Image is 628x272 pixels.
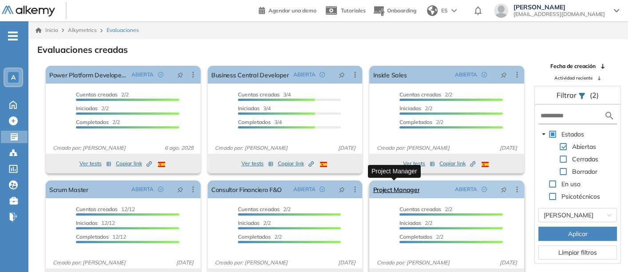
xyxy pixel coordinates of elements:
[241,158,273,169] button: Ver tests
[399,91,441,98] span: Cuentas creadas
[399,119,443,125] span: 2/2
[570,154,600,164] span: Cerradas
[76,119,120,125] span: 2/2
[501,186,507,193] span: pushpin
[399,119,432,125] span: Completados
[211,180,282,198] a: Consultor Financiero F&O
[76,91,129,98] span: 2/2
[116,160,152,168] span: Copiar link
[158,72,163,77] span: check-circle
[494,68,513,82] button: pushpin
[76,91,118,98] span: Cuentas creadas
[173,259,197,267] span: [DATE]
[604,110,615,121] img: search icon
[158,187,163,192] span: check-circle
[49,144,129,152] span: Creado por: [PERSON_NAME]
[49,180,88,198] a: Scrum Master
[557,91,578,100] span: Filtrar
[496,259,521,267] span: [DATE]
[501,71,507,78] span: pushpin
[177,71,183,78] span: pushpin
[513,4,605,11] span: [PERSON_NAME]
[11,74,16,81] span: A
[334,144,359,152] span: [DATE]
[482,187,487,192] span: check-circle
[37,44,128,55] h3: Evaluaciones creadas
[211,259,291,267] span: Creado por: [PERSON_NAME]
[76,206,118,212] span: Cuentas creadas
[76,233,109,240] span: Completados
[238,91,291,98] span: 3/4
[572,155,598,163] span: Cerradas
[339,71,345,78] span: pushpin
[238,119,282,125] span: 3/4
[238,233,271,240] span: Completados
[332,182,352,196] button: pushpin
[399,206,441,212] span: Cuentas creadas
[259,4,316,15] a: Agendar una demo
[36,26,58,34] a: Inicio
[79,158,111,169] button: Ver tests
[131,185,154,193] span: ABIERTA
[482,162,489,167] img: ESP
[451,9,457,12] img: arrow
[293,71,315,79] span: ABIERTA
[570,141,598,152] span: Abiertas
[238,119,271,125] span: Completados
[550,62,596,70] span: Fecha de creación
[439,158,475,169] button: Copiar link
[158,162,165,167] img: ESP
[482,72,487,77] span: check-circle
[590,90,599,100] span: (2)
[427,5,438,16] img: world
[49,259,129,267] span: Creado por: [PERSON_NAME]
[441,7,448,15] span: ES
[238,220,271,226] span: 2/2
[494,182,513,196] button: pushpin
[332,68,352,82] button: pushpin
[238,206,291,212] span: 2/2
[455,71,477,79] span: ABIERTA
[373,180,419,198] a: Project Manager
[538,227,617,241] button: Aplicar
[572,168,597,176] span: Borrador
[538,245,617,260] button: Limpiar filtros
[439,160,475,168] span: Copiar link
[541,132,546,136] span: caret-down
[560,191,602,202] span: Psicotécnicos
[170,182,190,196] button: pushpin
[373,259,453,267] span: Creado por: [PERSON_NAME]
[339,186,345,193] span: pushpin
[334,259,359,267] span: [DATE]
[561,180,581,188] span: En uso
[238,105,271,112] span: 3/4
[399,233,443,240] span: 2/2
[76,119,109,125] span: Completados
[368,165,421,178] div: Project Manager
[211,66,289,84] a: Business Central Developer
[320,187,325,192] span: check-circle
[558,248,597,257] span: Limpiar filtros
[238,105,260,112] span: Iniciadas
[170,68,190,82] button: pushpin
[341,7,366,14] span: Tutoriales
[403,158,435,169] button: Ver tests
[399,206,452,212] span: 2/2
[131,71,154,79] span: ABIERTA
[269,7,316,14] span: Agendar una demo
[107,26,139,34] span: Evaluaciones
[320,162,327,167] img: ESP
[76,105,109,112] span: 2/2
[320,72,325,77] span: check-circle
[278,158,314,169] button: Copiar link
[177,186,183,193] span: pushpin
[568,229,588,239] span: Aplicar
[560,179,582,189] span: En uso
[293,185,315,193] span: ABIERTA
[2,6,55,17] img: Logo
[399,220,421,226] span: Iniciadas
[399,91,452,98] span: 2/2
[238,233,282,240] span: 2/2
[544,208,612,222] span: Andrea Avila
[561,130,584,138] span: Estados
